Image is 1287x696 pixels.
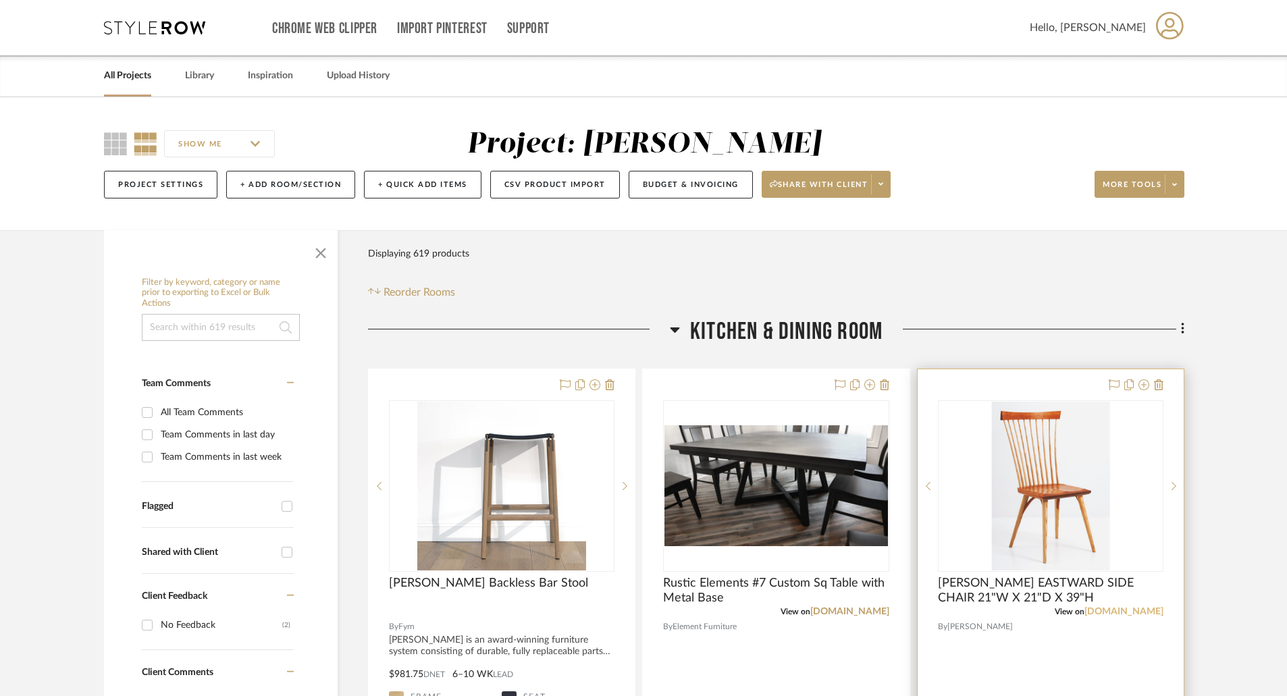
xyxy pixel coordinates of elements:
[161,614,282,636] div: No Feedback
[810,607,889,616] a: [DOMAIN_NAME]
[185,67,214,85] a: Library
[364,171,481,198] button: + Quick Add Items
[1030,20,1146,36] span: Hello, [PERSON_NAME]
[248,67,293,85] a: Inspiration
[770,180,868,200] span: Share with client
[490,171,620,198] button: CSV Product Import
[663,576,889,606] span: Rustic Elements #7 Custom Sq Table with Metal Base
[161,402,290,423] div: All Team Comments
[142,277,300,309] h6: Filter by keyword, category or name prior to exporting to Excel or Bulk Actions
[389,576,588,591] span: [PERSON_NAME] Backless Bar Stool
[142,501,275,512] div: Flagged
[142,547,275,558] div: Shared with Client
[272,23,377,34] a: Chrome Web Clipper
[664,425,887,546] img: Rustic Elements #7 Custom Sq Table with Metal Base
[467,130,821,159] div: Project: [PERSON_NAME]
[938,620,947,633] span: By
[142,668,213,677] span: Client Comments
[1103,180,1161,200] span: More tools
[663,620,673,633] span: By
[673,620,737,633] span: Element Furniture
[142,379,211,388] span: Team Comments
[327,67,390,85] a: Upload History
[104,67,151,85] a: All Projects
[389,620,398,633] span: By
[384,284,455,300] span: Reorder Rooms
[1095,171,1184,198] button: More tools
[664,401,888,571] div: 0
[762,171,891,198] button: Share with client
[161,424,290,446] div: Team Comments in last day
[690,317,883,346] span: Kitchen & Dining Room
[507,23,550,34] a: Support
[104,171,217,198] button: Project Settings
[629,171,753,198] button: Budget & Invoicing
[991,402,1109,570] img: THOMAS MOSER EASTWARD SIDE CHAIR 21"W X 21"D X 39"H
[397,23,488,34] a: Import Pinterest
[938,576,1163,606] span: [PERSON_NAME] EASTWARD SIDE CHAIR 21"W X 21"D X 39"H
[1055,608,1084,616] span: View on
[398,620,415,633] span: Fyrn
[142,314,300,341] input: Search within 619 results
[161,446,290,468] div: Team Comments in last week
[947,620,1013,633] span: [PERSON_NAME]
[417,402,586,570] img: Bartlett Backless Bar Stool
[781,608,810,616] span: View on
[368,240,469,267] div: Displaying 619 products
[307,237,334,264] button: Close
[142,591,207,601] span: Client Feedback
[1084,607,1163,616] a: [DOMAIN_NAME]
[226,171,355,198] button: + Add Room/Section
[282,614,290,636] div: (2)
[368,284,455,300] button: Reorder Rooms
[939,401,1163,571] div: 0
